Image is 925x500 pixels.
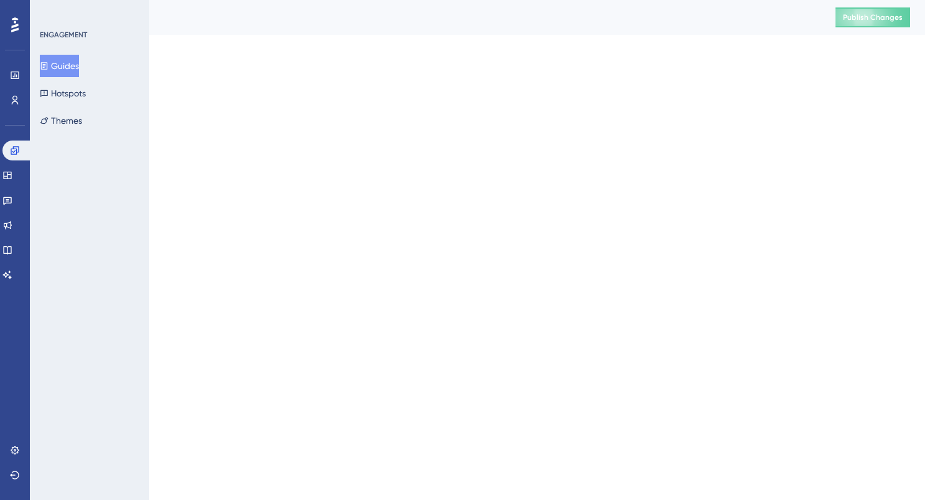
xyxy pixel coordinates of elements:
[40,82,86,104] button: Hotspots
[835,7,910,27] button: Publish Changes
[843,12,903,22] span: Publish Changes
[40,109,82,132] button: Themes
[40,55,79,77] button: Guides
[40,30,87,40] div: ENGAGEMENT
